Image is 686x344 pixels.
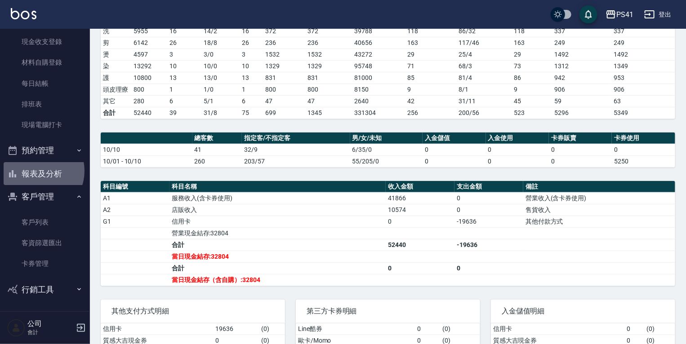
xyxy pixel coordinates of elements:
[512,60,552,72] td: 73
[512,107,552,119] td: 523
[192,144,242,155] td: 41
[549,132,612,144] th: 卡券販賣
[405,25,456,37] td: 118
[27,319,73,328] h5: 公司
[305,84,352,95] td: 800
[616,9,633,20] div: PS41
[169,239,386,251] td: 合計
[263,37,305,49] td: 236
[263,60,305,72] td: 1329
[454,216,523,227] td: -19636
[386,181,454,193] th: 收入金額
[4,162,86,185] button: 報表及分析
[101,192,169,204] td: A1
[386,239,454,251] td: 52440
[169,274,386,286] td: 當日現金結存（含自購）:32804
[612,132,675,144] th: 卡券使用
[242,132,350,144] th: 指定客/不指定客
[512,49,552,60] td: 29
[201,95,240,107] td: 5 / 1
[512,37,552,49] td: 163
[456,107,512,119] td: 200/56
[11,8,36,19] img: Logo
[101,60,131,72] td: 染
[240,72,263,84] td: 13
[405,37,456,49] td: 163
[101,204,169,216] td: A2
[352,60,405,72] td: 95748
[131,72,167,84] td: 10800
[552,72,611,84] td: 942
[263,95,305,107] td: 47
[167,84,201,95] td: 1
[352,84,405,95] td: 8150
[4,115,86,135] a: 現場電腦打卡
[386,204,454,216] td: 10574
[611,72,675,84] td: 953
[456,25,512,37] td: 86 / 32
[201,84,240,95] td: 1 / 0
[101,155,192,167] td: 10/01 - 10/10
[169,192,386,204] td: 服務收入(含卡券使用)
[625,323,645,335] td: 0
[201,60,240,72] td: 10 / 0
[167,49,201,60] td: 3
[386,262,454,274] td: 0
[131,37,167,49] td: 6142
[263,107,305,119] td: 699
[350,144,423,155] td: 6/35/0
[386,192,454,204] td: 41866
[242,155,350,167] td: 203/57
[305,49,352,60] td: 1532
[456,49,512,60] td: 25 / 4
[612,155,675,167] td: 5250
[240,84,263,95] td: 1
[611,37,675,49] td: 249
[352,37,405,49] td: 40656
[641,6,675,23] button: 登出
[523,204,675,216] td: 售貨收入
[350,132,423,144] th: 男/女/未知
[101,95,131,107] td: 其它
[4,139,86,162] button: 預約管理
[169,181,386,193] th: 科目名稱
[263,25,305,37] td: 372
[101,14,675,119] table: a dense table
[305,107,352,119] td: 1345
[4,253,86,274] a: 卡券管理
[352,49,405,60] td: 43272
[4,52,86,73] a: 材料自購登錄
[602,5,637,24] button: PS41
[456,37,512,49] td: 117 / 46
[456,84,512,95] td: 8 / 1
[549,155,612,167] td: 0
[192,132,242,144] th: 總客數
[101,323,213,335] td: 信用卡
[350,155,423,167] td: 55/205/0
[131,95,167,107] td: 280
[4,185,86,208] button: 客戶管理
[552,60,611,72] td: 1312
[167,72,201,84] td: 13
[201,107,240,119] td: 31/8
[167,107,201,119] td: 39
[405,60,456,72] td: 71
[101,107,131,119] td: 合計
[612,144,675,155] td: 0
[611,60,675,72] td: 1349
[131,25,167,37] td: 5955
[167,95,201,107] td: 6
[296,323,415,335] td: Line酷券
[552,84,611,95] td: 906
[352,25,405,37] td: 39788
[552,37,611,49] td: 249
[456,72,512,84] td: 81 / 4
[263,84,305,95] td: 800
[101,181,675,286] table: a dense table
[305,25,352,37] td: 372
[512,72,552,84] td: 86
[4,73,86,94] a: 每日結帳
[611,107,675,119] td: 5349
[4,94,86,115] a: 排班表
[167,25,201,37] td: 16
